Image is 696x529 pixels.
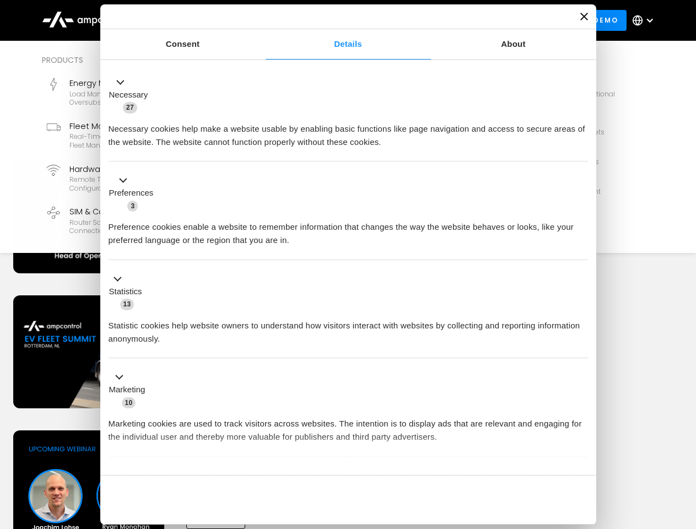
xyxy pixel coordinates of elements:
div: Preference cookies enable a website to remember information that changes the way the website beha... [109,212,588,247]
button: Statistics (13) [109,272,149,311]
div: Statistic cookies help website owners to understand how visitors interact with websites by collec... [109,311,588,346]
button: Marketing (10) [109,371,152,409]
div: Energy Management [69,77,214,89]
span: 13 [120,299,134,310]
button: Necessary (27) [109,75,155,114]
div: Necessary cookies help make a website usable by enabling basic functions like page navigation and... [109,114,588,149]
div: Products [42,54,399,66]
label: Marketing [109,384,145,396]
a: Details [266,29,431,60]
a: Energy ManagementLoad management, cost optimization, oversubscription [42,73,218,111]
span: 3 [127,201,138,212]
div: Router Solutions, SIM Cards, Secure Data Connection [69,218,214,235]
span: 10 [122,397,136,408]
button: Okay [429,484,587,516]
button: Close banner [580,13,588,20]
a: Consent [100,29,266,60]
div: Fleet Management [69,120,214,132]
a: About [431,29,596,60]
div: Real-time GPS, SoC, efficiency monitoring, fleet management [69,132,214,149]
div: Marketing cookies are used to track visitors across websites. The intention is to display ads tha... [109,409,588,444]
a: Hardware DiagnosticsRemote troubleshooting, charger logs, configurations, diagnostic files [42,159,218,197]
a: Fleet ManagementReal-time GPS, SoC, efficiency monitoring, fleet management [42,116,218,154]
button: Preferences (3) [109,174,160,213]
label: Statistics [109,285,142,298]
div: Load management, cost optimization, oversubscription [69,90,214,107]
span: 27 [123,102,137,113]
div: Remote troubleshooting, charger logs, configurations, diagnostic files [69,175,214,192]
span: 2 [182,471,192,482]
button: Unclassified (2) [109,469,199,483]
a: SIM & ConnectivityRouter Solutions, SIM Cards, Secure Data Connection [42,201,218,240]
div: Hardware Diagnostics [69,163,214,175]
div: SIM & Connectivity [69,206,214,218]
label: Necessary [109,89,148,101]
label: Preferences [109,187,154,199]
